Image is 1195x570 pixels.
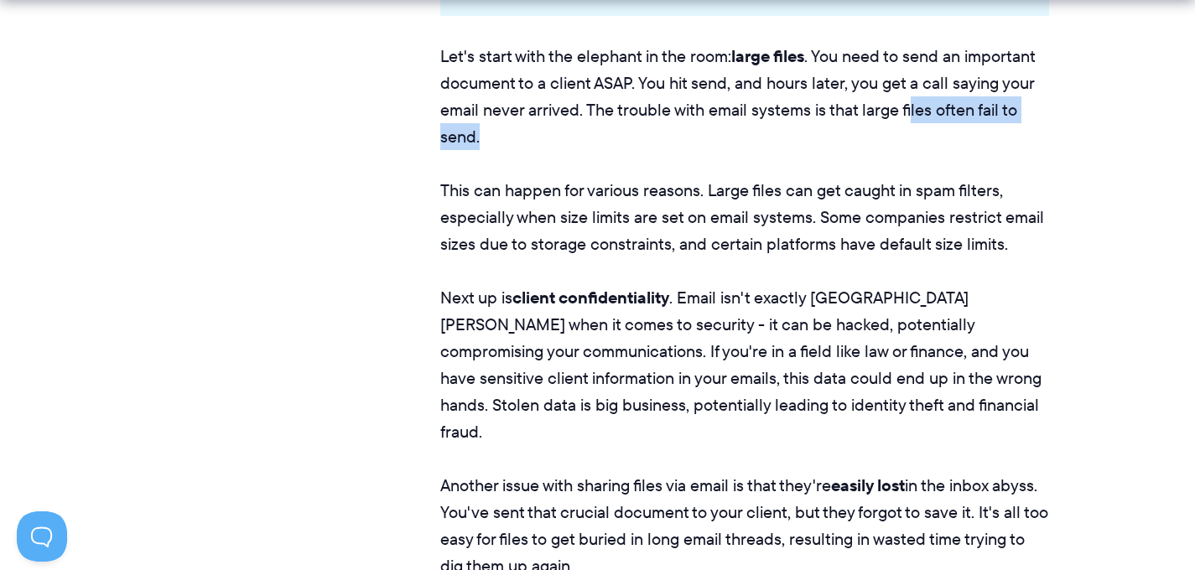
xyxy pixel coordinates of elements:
[17,511,67,562] iframe: Toggle Customer Support
[731,44,804,69] strong: large files
[512,285,669,310] strong: client confidentiality
[831,473,905,498] strong: easily lost
[440,43,1049,150] p: Let's start with the elephant in the room: . You need to send an important document to a client A...
[440,177,1049,257] p: This can happen for various reasons. Large files can get caught in spam filters, especially when ...
[440,284,1049,445] p: Next up is . Email isn't exactly [GEOGRAPHIC_DATA][PERSON_NAME] when it comes to security - it ca...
